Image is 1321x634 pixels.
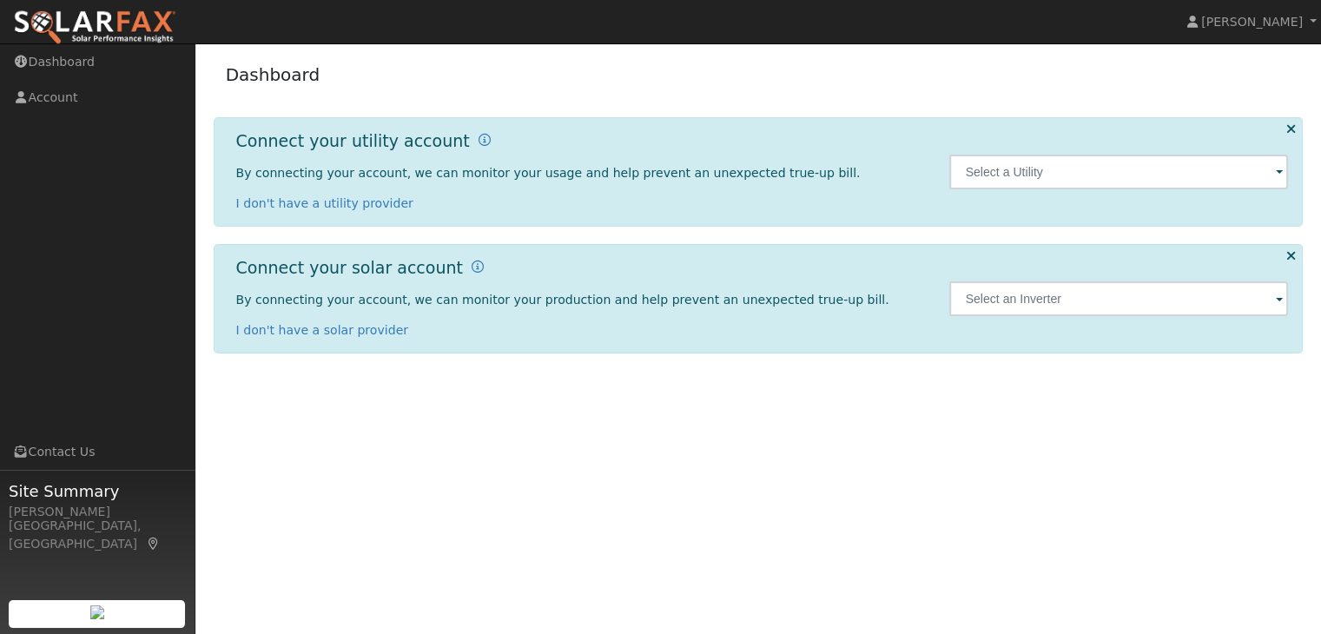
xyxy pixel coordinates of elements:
a: Map [146,537,162,551]
img: retrieve [90,605,104,619]
a: Dashboard [226,64,320,85]
h1: Connect your utility account [236,131,470,151]
h1: Connect your solar account [236,258,463,278]
a: I don't have a utility provider [236,196,413,210]
a: I don't have a solar provider [236,323,409,337]
div: [GEOGRAPHIC_DATA], [GEOGRAPHIC_DATA] [9,517,186,553]
img: SolarFax [13,10,176,46]
input: Select an Inverter [949,281,1288,316]
span: By connecting your account, we can monitor your production and help prevent an unexpected true-up... [236,293,889,307]
div: [PERSON_NAME] [9,503,186,521]
span: Site Summary [9,479,186,503]
span: [PERSON_NAME] [1201,15,1303,29]
span: By connecting your account, we can monitor your usage and help prevent an unexpected true-up bill. [236,166,861,180]
input: Select a Utility [949,155,1288,189]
